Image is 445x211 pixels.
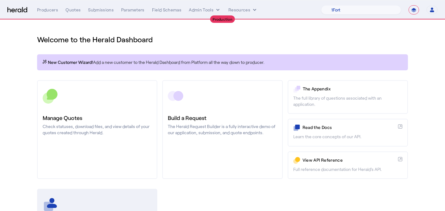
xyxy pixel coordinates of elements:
[37,7,58,13] div: Producers
[42,59,403,65] p: Add a new customer to the Herald Dashboard from Platform all the way down to producer.
[293,134,402,140] p: Learn the core concepts of our API.
[121,7,145,13] div: Parameters
[303,124,396,130] p: Read the Docs
[303,86,402,92] p: The Appendix
[43,123,152,136] p: Check statuses, download files, and view details of your quotes created through Herald.
[189,7,221,13] button: internal dropdown menu
[152,7,182,13] div: Field Schemas
[43,114,152,122] h3: Manage Quotes
[303,157,396,163] p: View API Reference
[293,95,402,107] p: The full library of questions associated with an application.
[288,80,408,114] a: The AppendixThe full library of questions associated with an application.
[293,166,402,172] p: Full reference documentation for Herald's API.
[210,15,235,23] div: Production
[37,80,157,179] a: Manage QuotesCheck statuses, download files, and view details of your quotes created through Herald.
[37,35,408,44] h1: Welcome to the Herald Dashboard
[48,59,93,65] span: New Customer Wizard!
[168,123,277,136] p: The Herald Request Builder is a fully interactive demo of our application, submission, and quote ...
[168,114,277,122] h3: Build a Request
[288,151,408,179] a: View API ReferenceFull reference documentation for Herald's API.
[162,80,282,179] a: Build a RequestThe Herald Request Builder is a fully interactive demo of our application, submiss...
[88,7,114,13] div: Submissions
[288,119,408,146] a: Read the DocsLearn the core concepts of our API.
[228,7,258,13] button: Resources dropdown menu
[7,7,27,13] img: Herald Logo
[66,7,81,13] div: Quotes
